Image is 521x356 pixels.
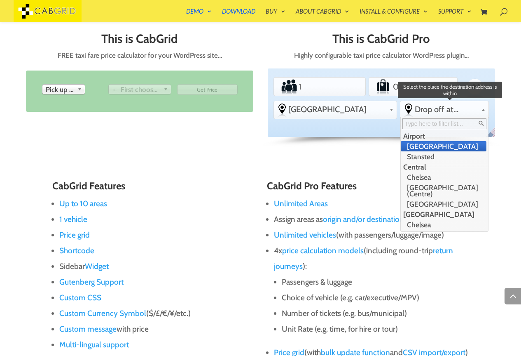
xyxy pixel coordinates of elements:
li: [GEOGRAPHIC_DATA] (Centre) [401,182,486,199]
li: 4x (including round-trip ): [274,243,469,345]
label: Number of Passengers [275,78,297,95]
a: Gutenberg Support [59,277,124,287]
li: Chelsea [401,172,486,182]
label: Number of Suitcases [370,78,392,95]
li: Passengers & luggage [282,274,469,290]
a: 1 vehicle [59,215,87,224]
input: Type here to filter list... [402,118,486,129]
li: Central [401,162,486,172]
a: Shortcode [59,246,94,255]
a: Download [222,8,255,22]
h3: CabGrid Features [52,181,255,196]
input: Number of Suitcases [391,78,435,95]
a: Price grid [59,230,90,240]
li: Choice of vehicle (e.g. car/executive/MPV) [282,290,469,306]
a: Up to 10 areas [59,199,107,208]
li: Stansted [401,151,486,162]
li: Chelsea [401,219,486,230]
li: (with passengers/luggage/image) [274,227,469,243]
span: [GEOGRAPHIC_DATA] [288,104,386,114]
a: Buy [266,8,285,22]
a: Custom CSS [59,293,101,302]
li: Airport [401,131,486,141]
a: Demo [186,8,212,22]
li: [GEOGRAPHIC_DATA] [401,209,486,219]
label: One-way [461,75,488,99]
li: [GEOGRAPHIC_DATA] [401,199,486,209]
h2: This is CabGrid [26,32,253,50]
a: Custom Currency Symbol [59,309,146,318]
li: with price [59,321,255,337]
a: Unlimited Areas [274,199,328,208]
h3: CabGrid Pro Features [267,181,469,196]
li: Unit Rate (e.g. time, for hire or tour) [282,321,469,337]
a: Install & Configure [360,8,428,22]
a: price calculation models [282,246,364,255]
h2: This is CabGrid Pro [268,32,495,50]
a: Unlimited vehicles [274,230,336,240]
a: Multi-lingual support [59,340,129,349]
a: About CabGrid [296,8,349,22]
li: [GEOGRAPHIC_DATA] [401,141,486,151]
div: Drop off [108,84,171,94]
span: Drop off at... [415,104,478,114]
li: Assign areas as [274,212,469,227]
a: origin and/or destination [323,215,404,224]
p: Highly configurable taxi price calculator WordPress plugin… [268,50,495,61]
a: Widget [85,262,109,271]
span: English [484,127,501,144]
li: Sidebar [59,259,255,274]
span: Pick up from [46,85,74,94]
li: ($/£/€/¥/etc.) [59,306,255,321]
input: Get Price [177,84,237,95]
div: Select the place the destination address is within [400,101,488,118]
a: Support [438,8,472,22]
a: return journeys [274,246,453,271]
a: CabGrid Taxi Plugin [14,6,82,14]
li: Number of tickets (e.g. bus/municipal) [282,306,469,321]
a: Custom message [59,324,117,334]
input: Number of Passengers [297,78,342,95]
div: Pick up [42,84,85,94]
span: ← First choose pick up [112,85,160,94]
div: Select the place the starting address falls within [274,101,397,118]
p: FREE taxi fare price calculator for your WordPress site… [26,50,253,61]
